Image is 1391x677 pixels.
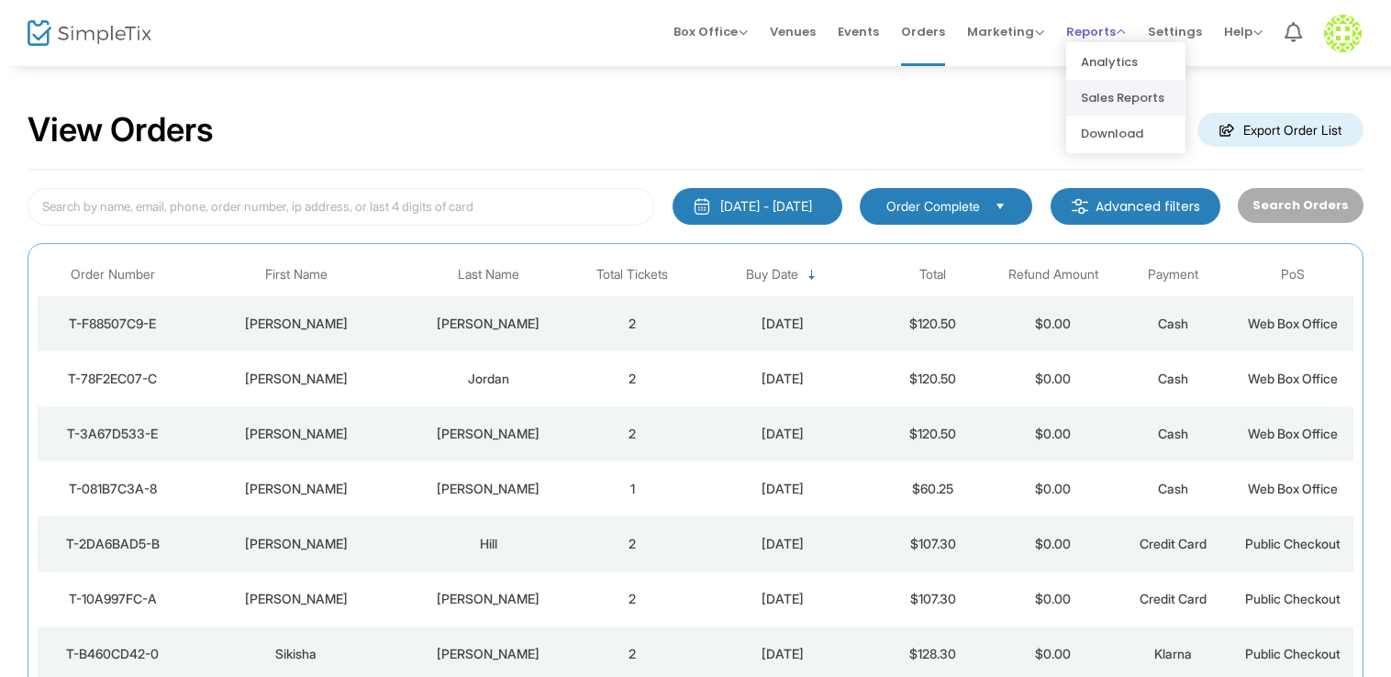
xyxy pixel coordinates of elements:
[1245,536,1341,551] span: Public Checkout
[408,315,567,333] div: Barron
[873,296,993,351] td: $120.50
[573,253,693,296] th: Total Tickets
[1051,188,1220,225] m-button: Advanced filters
[1148,267,1198,283] span: Payment
[408,535,567,553] div: Hill
[1154,646,1192,661] span: Klarna
[993,461,1113,516] td: $0.00
[697,535,868,553] div: 9/21/2025
[993,351,1113,406] td: $0.00
[1248,316,1338,331] span: Web Box Office
[993,406,1113,461] td: $0.00
[886,197,980,216] span: Order Complete
[408,645,567,663] div: Randle
[193,480,400,498] div: Monica
[746,267,798,283] span: Buy Date
[1281,267,1305,283] span: PoS
[1248,426,1338,441] span: Web Box Office
[693,197,711,216] img: monthly
[1071,197,1089,216] img: filter
[838,8,879,55] span: Events
[1158,481,1188,496] span: Cash
[697,480,868,498] div: 9/21/2025
[193,425,400,443] div: Sheila
[42,370,184,388] div: T-78F2EC07-C
[720,197,812,216] div: [DATE] - [DATE]
[673,188,842,225] button: [DATE] - [DATE]
[573,296,693,351] td: 2
[993,253,1113,296] th: Refund Amount
[967,23,1044,40] span: Marketing
[458,267,519,283] span: Last Name
[193,645,400,663] div: Sikisha
[1158,426,1188,441] span: Cash
[42,645,184,663] div: T-B460CD42-0
[1158,371,1188,386] span: Cash
[1066,80,1185,116] li: Sales Reports
[873,516,993,572] td: $107.30
[42,590,184,608] div: T-10A997FC-A
[805,268,819,283] span: Sortable
[697,645,868,663] div: 9/20/2025
[265,267,328,283] span: First Name
[573,406,693,461] td: 2
[573,572,693,627] td: 2
[408,370,567,388] div: Jordan
[1245,646,1341,661] span: Public Checkout
[673,23,748,40] span: Box Office
[873,461,993,516] td: $60.25
[697,370,868,388] div: 9/21/2025
[873,351,993,406] td: $120.50
[1140,536,1207,551] span: Credit Card
[987,196,1013,216] button: Select
[873,572,993,627] td: $107.30
[193,370,400,388] div: Dave
[408,425,567,443] div: Freeman
[1066,116,1185,151] li: Download
[193,535,400,553] div: Sean
[1248,481,1338,496] span: Web Box Office
[573,351,693,406] td: 2
[42,535,184,553] div: T-2DA6BAD5-B
[1066,23,1126,40] span: Reports
[1140,591,1207,606] span: Credit Card
[1148,8,1202,55] span: Settings
[573,516,693,572] td: 2
[42,315,184,333] div: T-F88507C9-E
[193,590,400,608] div: Curtis
[697,315,868,333] div: 9/21/2025
[42,425,184,443] div: T-3A67D533-E
[993,296,1113,351] td: $0.00
[408,480,567,498] div: Smith
[1197,113,1363,147] m-button: Export Order List
[873,406,993,461] td: $120.50
[993,572,1113,627] td: $0.00
[42,480,184,498] div: T-081B7C3A-8
[1158,316,1188,331] span: Cash
[573,461,693,516] td: 1
[901,8,945,55] span: Orders
[193,315,400,333] div: Barbara
[408,590,567,608] div: Stewart
[993,516,1113,572] td: $0.00
[770,8,816,55] span: Venues
[873,253,993,296] th: Total
[1245,591,1341,606] span: Public Checkout
[1224,23,1263,40] span: Help
[1066,44,1185,80] li: Analytics
[28,188,654,226] input: Search by name, email, phone, order number, ip address, or last 4 digits of card
[28,110,214,150] h2: View Orders
[71,267,155,283] span: Order Number
[697,590,868,608] div: 9/21/2025
[1248,371,1338,386] span: Web Box Office
[697,425,868,443] div: 9/21/2025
